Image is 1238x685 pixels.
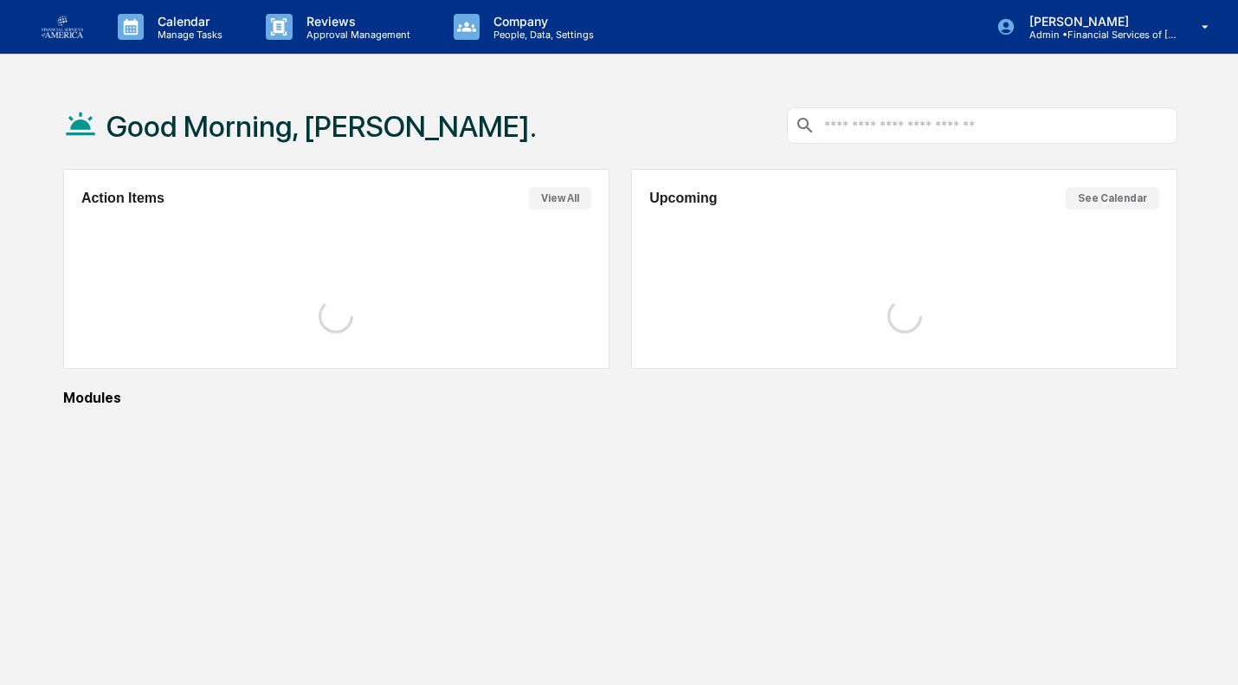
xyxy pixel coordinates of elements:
p: Admin • Financial Services of [GEOGRAPHIC_DATA] [1016,29,1177,41]
p: [PERSON_NAME] [1016,14,1177,29]
img: logo [42,16,83,38]
h1: Good Morning, [PERSON_NAME]. [106,109,537,144]
button: See Calendar [1066,187,1159,210]
p: Manage Tasks [144,29,231,41]
button: View All [529,187,591,210]
h2: Upcoming [649,191,717,206]
div: Modules [63,390,1177,406]
p: Calendar [144,14,231,29]
p: Company [480,14,603,29]
p: Reviews [293,14,419,29]
p: People, Data, Settings [480,29,603,41]
h2: Action Items [81,191,164,206]
p: Approval Management [293,29,419,41]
